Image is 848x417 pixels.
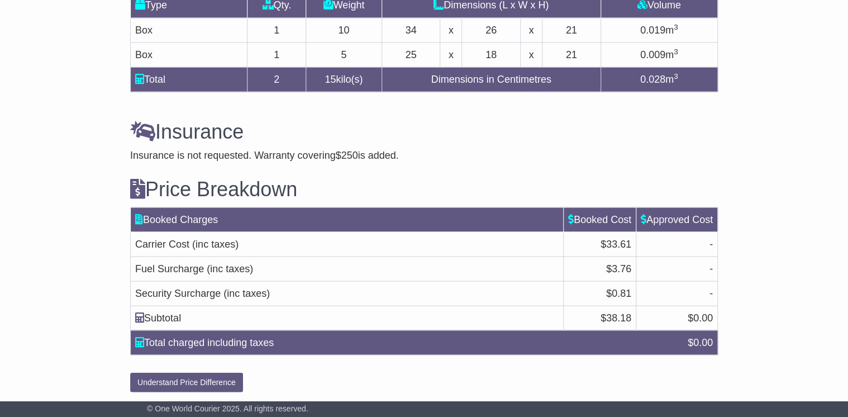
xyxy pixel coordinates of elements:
h3: Insurance [130,120,718,143]
div: Insurance is not requested. Warranty covering is added. [130,149,718,162]
td: x [440,18,462,42]
td: m [601,67,717,92]
td: Booked Charges [131,207,564,231]
span: 38.18 [606,312,631,323]
h3: Price Breakdown [130,178,718,200]
td: 1 [247,42,306,67]
span: 15 [325,73,336,84]
td: Booked Cost [563,207,636,231]
td: Box [131,18,247,42]
td: 1 [247,18,306,42]
td: $ [636,305,717,330]
span: $3.76 [606,263,631,274]
span: $250 [336,149,358,160]
td: m [601,42,717,67]
td: Total [131,67,247,92]
span: © One World Courier 2025. All rights reserved. [147,404,308,413]
td: 10 [306,18,382,42]
span: 0.00 [693,312,713,323]
td: 26 [462,18,521,42]
span: Fuel Surcharge [135,263,204,274]
span: 0.00 [693,337,713,348]
span: - [709,287,713,298]
td: m [601,18,717,42]
td: 21 [542,18,601,42]
td: 5 [306,42,382,67]
span: (inc taxes) [207,263,253,274]
td: x [440,42,462,67]
td: Dimensions in Centimetres [382,67,601,92]
td: Approved Cost [636,207,717,231]
span: 0.019 [640,24,665,35]
td: x [520,42,542,67]
sup: 3 [674,22,678,31]
button: Understand Price Difference [130,372,243,392]
span: - [709,263,713,274]
td: 34 [382,18,440,42]
td: 2 [247,67,306,92]
span: - [709,238,713,249]
td: 18 [462,42,521,67]
div: Total charged including taxes [130,335,682,350]
td: Box [131,42,247,67]
td: kilo(s) [306,67,382,92]
td: Subtotal [131,305,564,330]
span: 0.028 [640,73,665,84]
span: Security Surcharge [135,287,221,298]
td: 25 [382,42,440,67]
span: 0.009 [640,49,665,60]
span: Carrier Cost [135,238,189,249]
div: $ [682,335,718,350]
td: 21 [542,42,601,67]
td: $ [563,305,636,330]
span: (inc taxes) [223,287,270,298]
td: x [520,18,542,42]
span: $33.61 [601,238,631,249]
span: $0.81 [606,287,631,298]
sup: 3 [674,47,678,55]
sup: 3 [674,72,678,80]
span: (inc taxes) [192,238,239,249]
